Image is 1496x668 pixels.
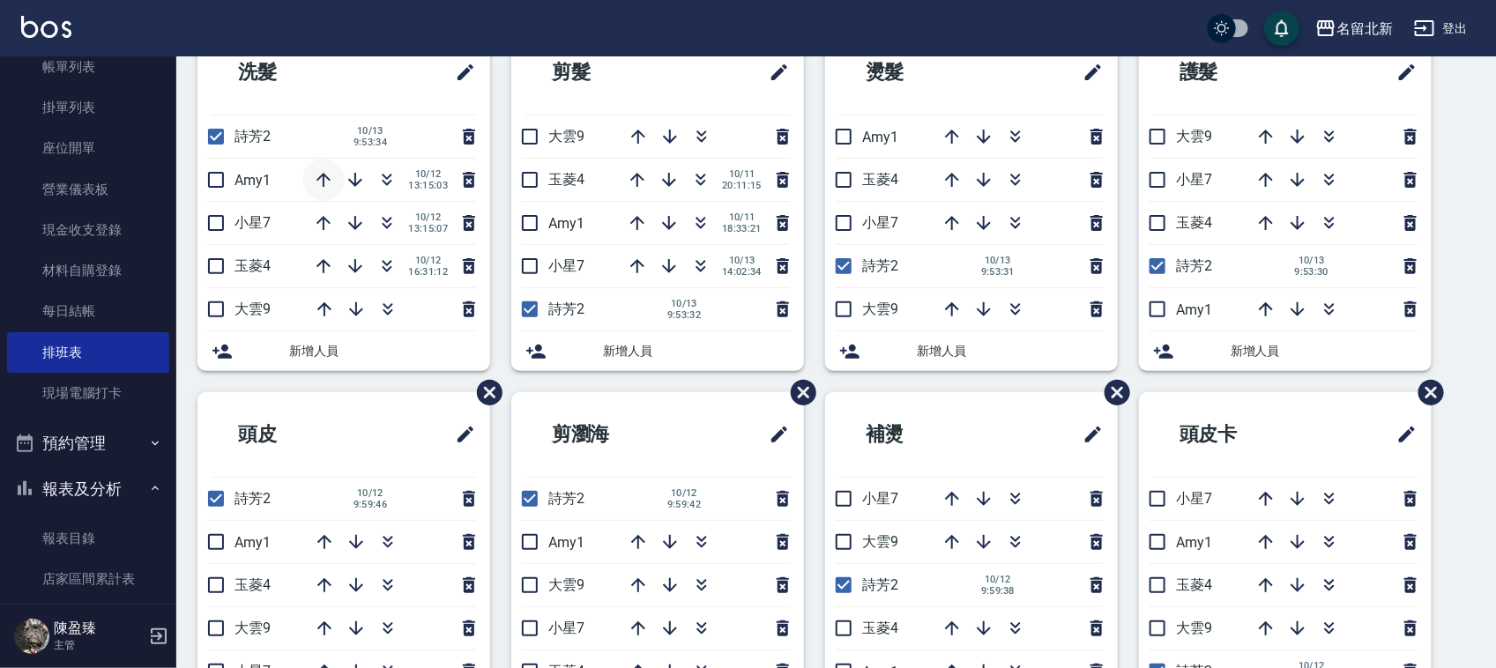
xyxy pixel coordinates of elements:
[1176,576,1212,593] span: 玉菱4
[1091,367,1133,419] span: 刪除班表
[665,298,703,309] span: 10/13
[54,637,144,653] p: 主管
[862,257,898,274] span: 詩芳2
[603,342,790,360] span: 新增人員
[548,171,584,188] span: 玉菱4
[758,51,790,93] span: 修改班表的標題
[778,367,819,419] span: 刪除班表
[351,125,390,137] span: 10/13
[1176,171,1212,188] span: 小星7
[7,128,169,168] a: 座位開單
[7,291,169,331] a: 每日結帳
[1153,41,1315,104] h2: 護髮
[7,250,169,291] a: 材料自購登錄
[234,576,271,593] span: 玉菱4
[408,212,448,223] span: 10/12
[7,420,169,466] button: 預約管理
[665,487,703,499] span: 10/12
[1405,367,1447,419] span: 刪除班表
[408,168,448,180] span: 10/12
[917,342,1104,360] span: 新增人員
[1139,331,1432,371] div: 新增人員
[1292,266,1331,278] span: 9:53:30
[665,309,703,321] span: 9:53:32
[825,331,1118,371] div: 新增人員
[444,51,476,93] span: 修改班表的標題
[21,16,71,38] img: Logo
[7,373,169,413] a: 現場電腦打卡
[722,180,762,191] span: 20:11:15
[408,266,448,278] span: 16:31:12
[1264,11,1299,46] button: save
[1308,11,1400,47] button: 名留北新
[722,168,762,180] span: 10/11
[862,171,898,188] span: 玉菱4
[1336,18,1393,40] div: 名留北新
[548,620,584,636] span: 小星7
[1072,51,1104,93] span: 修改班表的標題
[722,255,762,266] span: 10/13
[1176,257,1212,274] span: 詩芳2
[1176,534,1212,551] span: Amy1
[7,169,169,210] a: 營業儀表板
[234,172,271,189] span: Amy1
[862,533,898,550] span: 大雲9
[351,487,390,499] span: 10/12
[234,214,271,231] span: 小星7
[212,41,374,104] h2: 洗髮
[548,490,584,507] span: 詩芳2
[1407,12,1475,45] button: 登出
[722,223,762,234] span: 18:33:21
[1386,413,1418,456] span: 修改班表的標題
[54,620,144,637] h5: 陳盈臻
[7,518,169,559] a: 報表目錄
[1176,620,1212,636] span: 大雲9
[14,619,49,654] img: Person
[1231,342,1418,360] span: 新增人員
[234,257,271,274] span: 玉菱4
[1072,413,1104,456] span: 修改班表的標題
[548,534,584,551] span: Amy1
[7,332,169,373] a: 排班表
[464,367,505,419] span: 刪除班表
[665,499,703,510] span: 9:59:42
[979,255,1017,266] span: 10/13
[1176,301,1212,318] span: Amy1
[862,301,898,317] span: 大雲9
[7,466,169,512] button: 報表及分析
[525,41,688,104] h2: 剪髮
[1292,255,1331,266] span: 10/13
[351,499,390,510] span: 9:59:46
[525,403,697,466] h2: 剪瀏海
[234,490,271,507] span: 詩芳2
[1176,128,1212,145] span: 大雲9
[839,403,1001,466] h2: 補燙
[7,600,169,641] a: 店家日報表
[7,559,169,599] a: 店家區間累計表
[1386,51,1418,93] span: 修改班表的標題
[1153,403,1325,466] h2: 頭皮卡
[234,620,271,636] span: 大雲9
[511,331,804,371] div: 新增人員
[7,210,169,250] a: 現金收支登錄
[722,212,762,223] span: 10/11
[234,128,271,145] span: 詩芳2
[7,87,169,128] a: 掛單列表
[548,576,584,593] span: 大雲9
[862,214,898,231] span: 小星7
[979,266,1017,278] span: 9:53:31
[1176,214,1212,231] span: 玉菱4
[408,180,448,191] span: 13:15:03
[212,403,374,466] h2: 頭皮
[234,301,271,317] span: 大雲9
[839,41,1001,104] h2: 燙髮
[408,223,448,234] span: 13:15:07
[1176,490,1212,507] span: 小星7
[548,301,584,317] span: 詩芳2
[289,342,476,360] span: 新增人員
[862,620,898,636] span: 玉菱4
[722,266,762,278] span: 14:02:34
[979,585,1017,597] span: 9:59:38
[862,129,898,145] span: Amy1
[444,413,476,456] span: 修改班表的標題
